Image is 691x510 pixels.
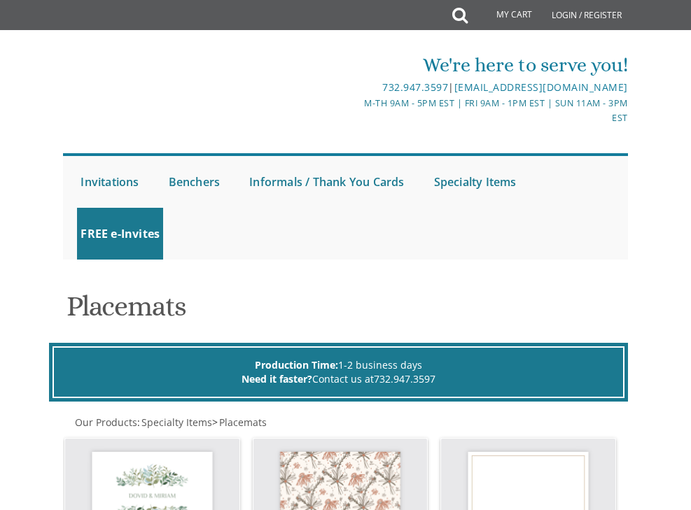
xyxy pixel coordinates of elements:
a: Invitations [77,156,142,208]
a: Our Products [74,416,137,429]
a: Informals / Thank You Cards [246,156,407,208]
a: Placemats [218,416,267,429]
a: FREE e-Invites [77,208,163,260]
div: | [347,79,628,96]
a: 732.947.3597 [382,80,448,94]
h1: Placemats [67,291,624,332]
span: Placemats [219,416,267,429]
span: Specialty Items [141,416,212,429]
div: M-Th 9am - 5pm EST | Fri 9am - 1pm EST | Sun 11am - 3pm EST [347,96,628,126]
a: Specialty Items [431,156,520,208]
div: : [63,416,627,430]
a: [EMAIL_ADDRESS][DOMAIN_NAME] [454,80,628,94]
span: > [212,416,267,429]
a: 732.947.3597 [374,372,435,385]
div: We're here to serve you! [347,51,628,79]
span: Production Time: [255,358,338,371]
a: Benchers [165,156,224,208]
a: My Cart [466,1,542,29]
span: Need it faster? [242,372,312,385]
div: 1-2 business days Contact us at [53,346,624,398]
a: Specialty Items [140,416,212,429]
